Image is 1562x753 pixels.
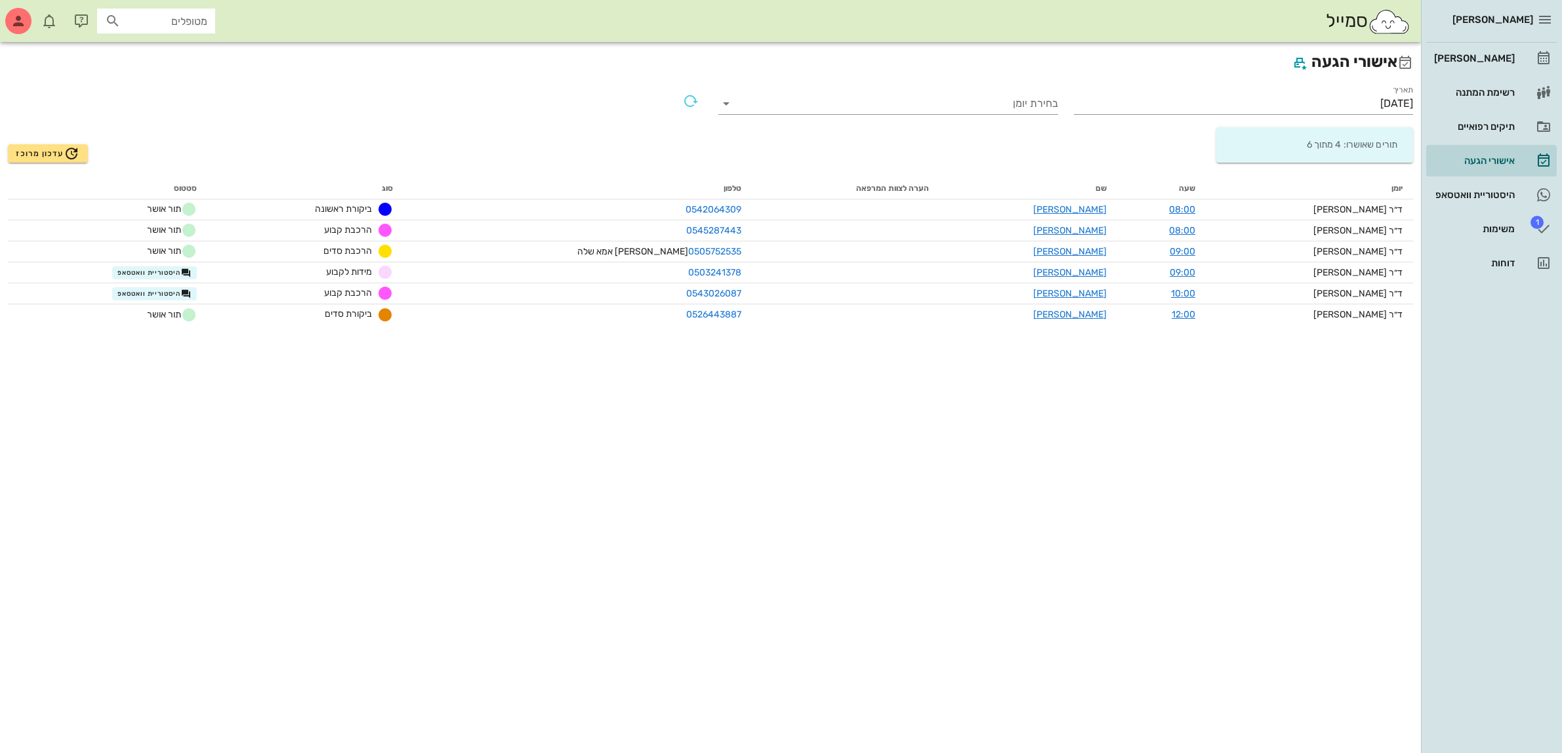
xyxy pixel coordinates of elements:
div: ד״ר [PERSON_NAME] [1216,245,1403,258]
a: [PERSON_NAME] [1426,43,1557,74]
div: משימות [1431,224,1515,234]
a: 0505752535 [688,246,741,257]
span: טלפון [724,184,741,193]
span: הרכבת סדים [323,245,372,256]
span: שעה [1179,184,1195,193]
a: [PERSON_NAME] [1033,267,1107,278]
a: אישורי הגעה [1426,145,1557,176]
div: סמייל [1326,7,1410,35]
span: הרכבת קבוע [324,287,372,298]
a: [PERSON_NAME] [1033,204,1107,215]
span: שם [1096,184,1107,193]
span: ביקורת סדים [325,308,372,319]
div: [PERSON_NAME] [1431,53,1515,64]
div: ד״ר [PERSON_NAME] [1216,203,1403,216]
a: 0542064309 [686,204,741,215]
a: 10:00 [1171,288,1195,299]
div: [PERSON_NAME] אמא שלה [414,245,741,258]
th: טלפון [403,178,751,199]
h2: אישורי הגעה [8,50,1413,75]
img: SmileCloud logo [1368,9,1410,35]
th: סוג [207,178,403,199]
a: [PERSON_NAME] [1033,288,1107,299]
a: 08:00 [1169,225,1195,236]
a: [PERSON_NAME] [1033,246,1107,257]
span: מידות לקבוע [326,266,372,277]
span: [PERSON_NAME] [1452,14,1533,26]
div: תורים שאושרו: 4 מתוך 6 [1222,127,1408,163]
span: ביקורת ראשונה [315,203,372,214]
span: יומן [1391,184,1403,193]
span: תג [1531,216,1544,229]
div: ד״ר [PERSON_NAME] [1216,308,1403,321]
th: שעה [1117,178,1206,199]
span: היסטוריית וואטסאפ [117,289,191,299]
a: 0526443887 [686,309,741,320]
th: יומן [1206,178,1413,199]
a: דוחות [1426,247,1557,279]
span: הערה לצוות המרפאה [856,184,929,193]
th: הערה לצוות המרפאה [752,178,939,199]
a: רשימת המתנה [1426,77,1557,108]
a: [PERSON_NAME] [1033,225,1107,236]
span: תור אושר [147,222,197,238]
a: 0543026087 [686,288,741,299]
div: תיקים רפואיים [1431,121,1515,132]
a: היסטוריית וואטסאפ [1426,179,1557,211]
a: 08:00 [1169,204,1195,215]
span: תג [39,10,47,18]
div: היסטוריית וואטסאפ [1431,190,1515,200]
a: 0545287443 [686,225,741,236]
label: תאריך [1393,85,1414,95]
span: סוג [382,184,393,193]
span: תור אושר [147,201,197,217]
span: הרכבת קבוע [324,224,372,235]
button: עדכון מרוכז [8,144,88,163]
span: תור אושר [147,243,197,259]
div: ד״ר [PERSON_NAME] [1216,224,1403,237]
a: [PERSON_NAME] [1033,309,1107,320]
span: תור אושר [147,307,197,323]
th: סטטוס [8,178,207,199]
a: 09:00 [1170,246,1195,257]
button: היסטוריית וואטסאפ [112,287,197,300]
a: תיקים רפואיים [1426,111,1557,142]
span: עדכון מרוכז [16,146,79,161]
a: 09:00 [1170,267,1195,278]
span: היסטוריית וואטסאפ [117,268,191,278]
div: בחירת יומן [718,93,1058,114]
button: היסטוריית וואטסאפ [112,266,197,279]
div: אישורי הגעה [1431,155,1515,166]
span: סטטוס [174,184,197,193]
div: ד״ר [PERSON_NAME] [1216,266,1403,279]
a: 12:00 [1172,309,1195,320]
a: 0503241378 [688,267,741,278]
a: תגמשימות [1426,213,1557,245]
div: דוחות [1431,258,1515,268]
div: רשימת המתנה [1431,87,1515,98]
div: ד״ר [PERSON_NAME] [1216,287,1403,300]
th: שם [939,178,1117,199]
